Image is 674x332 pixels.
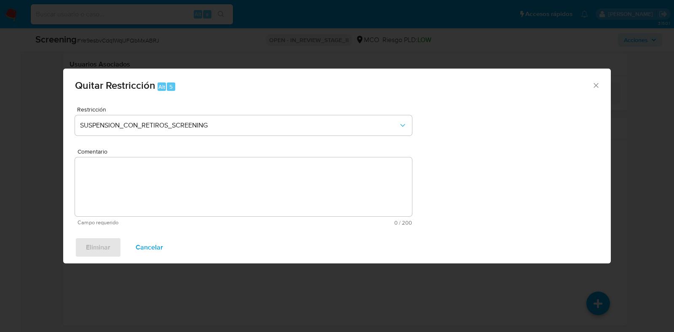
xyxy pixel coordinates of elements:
[75,115,412,135] button: Restriction
[169,83,173,91] span: 5
[78,220,245,226] span: Campo requerido
[77,106,414,112] span: Restricción
[245,220,412,226] span: Máximo 200 caracteres
[136,238,163,257] span: Cancelar
[75,78,155,93] span: Quitar Restricción
[592,81,599,89] button: Cerrar ventana
[158,83,165,91] span: Alt
[125,237,174,258] button: Cancelar
[80,121,399,130] span: SUSPENSION_CON_RETIROS_SCREENING
[78,149,415,155] span: Comentario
